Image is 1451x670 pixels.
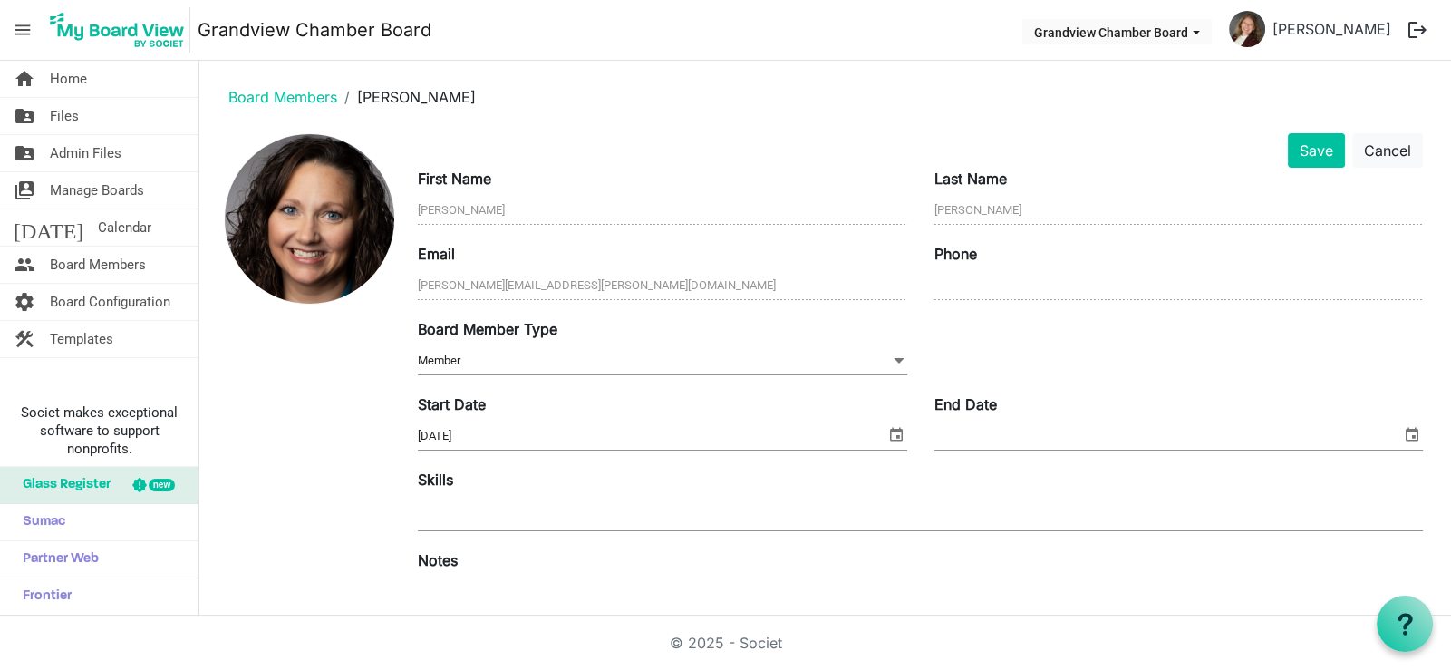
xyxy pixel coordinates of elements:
[670,634,782,652] a: © 2025 - Societ
[418,393,486,415] label: Start Date
[50,247,146,283] span: Board Members
[418,318,557,340] label: Board Member Type
[198,12,431,48] a: Grandview Chamber Board
[50,172,144,209] span: Manage Boards
[1265,11,1398,47] a: [PERSON_NAME]
[418,469,453,490] label: Skills
[14,98,35,134] span: folder_shared
[50,135,121,171] span: Admin Files
[14,284,35,320] span: settings
[14,504,65,540] span: Sumac
[14,209,83,246] span: [DATE]
[5,13,40,47] span: menu
[1229,11,1265,47] img: tJbYfo1-xh57VIH1gYN_mKnMRz4si02OYbcVZkzlKCxTqCbmiLbIdHyFreohGWq5yUaoa5ScBmu14Z88-zQ12Q_thumb.png
[934,168,1007,189] label: Last Name
[14,321,35,357] span: construction
[44,7,190,53] img: My Board View Logo
[44,7,198,53] a: My Board View Logo
[149,479,175,491] div: new
[50,321,113,357] span: Templates
[1401,422,1423,446] span: select
[8,403,190,458] span: Societ makes exceptional software to support nonprofits.
[50,61,87,97] span: Home
[14,467,111,503] span: Glass Register
[14,172,35,209] span: switch_account
[14,61,35,97] span: home
[1022,19,1212,44] button: Grandview Chamber Board dropdownbutton
[228,88,337,106] a: Board Members
[14,135,35,171] span: folder_shared
[1288,133,1345,168] button: Save
[418,243,455,265] label: Email
[934,243,977,265] label: Phone
[50,98,79,134] span: Files
[337,86,476,108] li: [PERSON_NAME]
[934,393,997,415] label: End Date
[1398,11,1436,49] button: logout
[885,422,907,446] span: select
[418,168,491,189] label: First Name
[14,247,35,283] span: people
[418,549,458,571] label: Notes
[14,541,99,578] span: Partner Web
[225,134,394,304] img: hUUhzV1L7oNTzJMk5hkA3HvFvWB4rmYkM6Rd04POJNKeDEEthTrM6VNhbUEJNqUWzsaHU4HrwdnKCtKXyp24dQ_full.png
[98,209,151,246] span: Calendar
[50,284,170,320] span: Board Configuration
[1352,133,1423,168] button: Cancel
[14,578,72,615] span: Frontier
